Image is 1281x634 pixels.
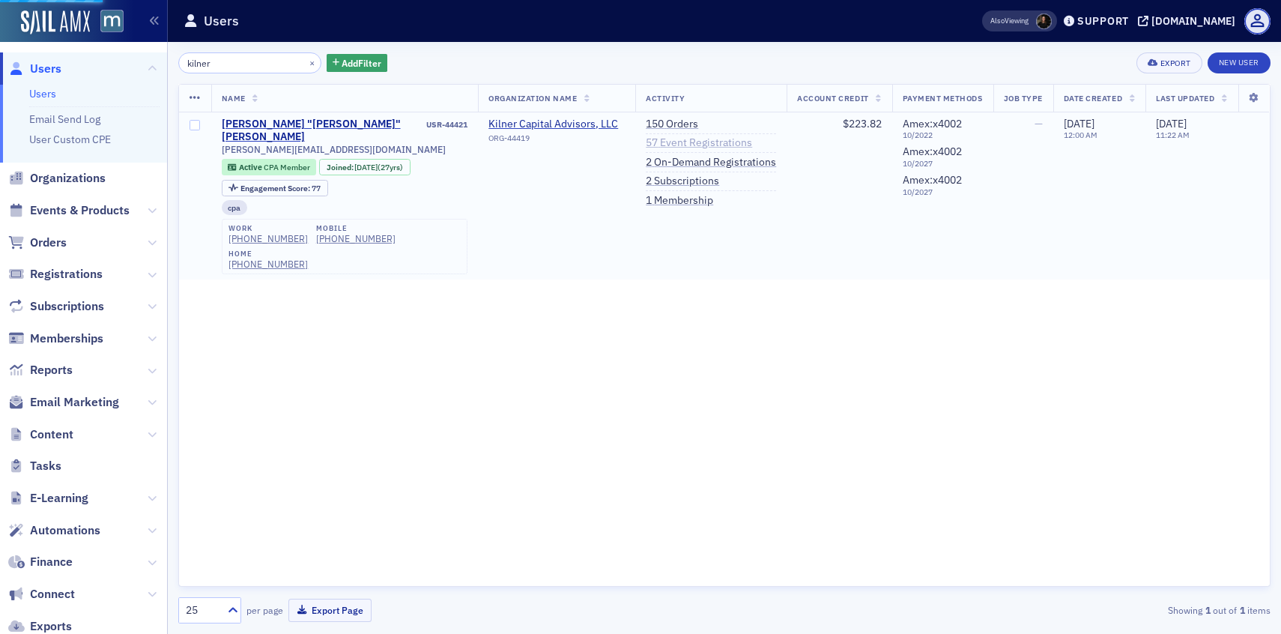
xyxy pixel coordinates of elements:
[30,554,73,570] span: Finance
[186,603,219,618] div: 25
[204,12,239,30] h1: Users
[316,233,396,244] a: [PHONE_NUMBER]
[222,180,328,196] div: Engagement Score: 77
[1244,8,1271,34] span: Profile
[228,163,309,172] a: Active CPA Member
[30,266,103,283] span: Registrations
[246,603,283,617] label: per page
[8,586,75,603] a: Connect
[8,522,100,539] a: Automations
[30,235,67,251] span: Orders
[1151,14,1235,28] div: [DOMAIN_NAME]
[903,117,962,130] span: Amex : x4002
[426,120,467,130] div: USR-44421
[8,490,88,507] a: E-Learning
[222,118,424,144] a: [PERSON_NAME] "[PERSON_NAME]" [PERSON_NAME]
[90,10,124,35] a: View Homepage
[327,54,388,73] button: AddFilter
[240,184,321,193] div: 77
[8,458,61,474] a: Tasks
[30,490,88,507] span: E-Learning
[917,603,1271,617] div: Showing out of items
[8,330,103,347] a: Memberships
[990,16,1005,25] div: Also
[100,10,124,33] img: SailAMX
[1160,59,1191,67] div: Export
[488,133,625,148] div: ORG-44419
[1035,117,1043,130] span: —
[903,130,983,140] span: 10 / 2022
[903,173,962,187] span: Amex : x4002
[1064,130,1097,140] time: 12:00 AM
[488,93,577,103] span: Organization Name
[342,56,381,70] span: Add Filter
[306,55,319,69] button: ×
[1077,14,1129,28] div: Support
[8,202,130,219] a: Events & Products
[30,170,106,187] span: Organizations
[8,235,67,251] a: Orders
[1138,16,1241,26] button: [DOMAIN_NAME]
[30,426,73,443] span: Content
[21,10,90,34] img: SailAMX
[222,159,317,175] div: Active: Active: CPA Member
[178,52,321,73] input: Search…
[903,93,983,103] span: Payment Methods
[8,426,73,443] a: Content
[354,162,378,172] span: [DATE]
[8,394,119,411] a: Email Marketing
[30,362,73,378] span: Reports
[228,233,308,244] a: [PHONE_NUMBER]
[903,187,983,197] span: 10 / 2027
[30,202,130,219] span: Events & Products
[8,362,73,378] a: Reports
[222,200,248,215] div: cpa
[29,87,56,100] a: Users
[1156,130,1190,140] time: 11:22 AM
[29,133,111,146] a: User Custom CPE
[354,163,403,172] div: (27yrs)
[1237,603,1247,617] strong: 1
[264,162,310,172] span: CPA Member
[30,394,119,411] span: Email Marketing
[1004,93,1043,103] span: Job Type
[843,117,882,130] span: $223.82
[8,554,73,570] a: Finance
[29,112,100,126] a: Email Send Log
[8,298,104,315] a: Subscriptions
[797,93,868,103] span: Account Credit
[30,458,61,474] span: Tasks
[1136,52,1202,73] button: Export
[1156,117,1187,130] span: [DATE]
[240,183,312,193] span: Engagement Score :
[30,586,75,603] span: Connect
[1064,117,1094,130] span: [DATE]
[30,330,103,347] span: Memberships
[903,145,962,158] span: Amex : x4002
[30,61,61,77] span: Users
[30,298,104,315] span: Subscriptions
[319,159,411,175] div: Joined: 1998-08-05 00:00:00
[990,16,1029,26] span: Viewing
[1064,93,1122,103] span: Date Created
[327,163,355,172] span: Joined :
[1156,93,1214,103] span: Last Updated
[288,599,372,622] button: Export Page
[8,61,61,77] a: Users
[646,156,776,169] a: 2 On-Demand Registrations
[1202,603,1213,617] strong: 1
[903,159,983,169] span: 10 / 2027
[8,266,103,283] a: Registrations
[228,259,308,270] a: [PHONE_NUMBER]
[646,93,685,103] span: Activity
[1208,52,1271,73] a: New User
[30,522,100,539] span: Automations
[488,118,625,131] a: Kilner Capital Advisors, LLC
[646,194,713,208] a: 1 Membership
